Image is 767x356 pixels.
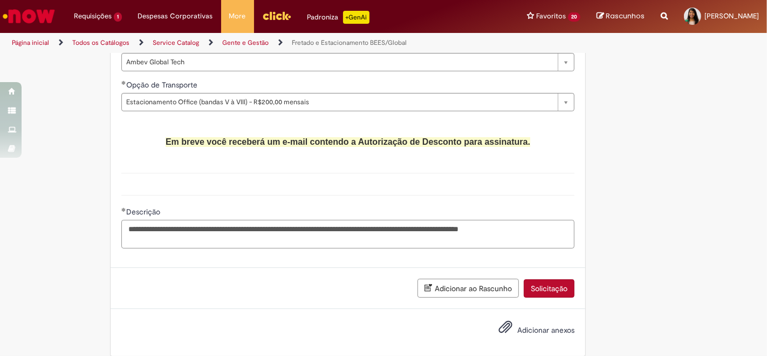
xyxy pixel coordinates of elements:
[126,80,200,90] span: Opção de Transporte
[343,11,369,24] p: +GenAi
[126,93,552,111] span: Estacionamento Office (bandas V à VIII) - R$200,00 mensais
[72,38,129,47] a: Todos os Catálogos
[524,279,574,298] button: Solicitação
[229,11,246,22] span: More
[126,53,552,71] span: Ambev Global Tech
[262,8,291,24] img: click_logo_yellow_360x200.png
[12,38,49,47] a: Página inicial
[704,11,759,21] span: [PERSON_NAME]
[597,11,645,22] a: Rascunhos
[138,11,213,22] span: Despesas Corporativas
[74,11,112,22] span: Requisições
[1,5,57,27] img: ServiceNow
[121,220,574,248] textarea: Descrição
[568,12,580,22] span: 20
[222,38,269,47] a: Gente e Gestão
[8,33,503,53] ul: Trilhas de página
[166,137,530,146] span: Em breve você receberá um e-mail contendo a Autorização de Desconto para assinatura.
[114,12,122,22] span: 1
[517,326,574,335] span: Adicionar anexos
[121,207,126,212] span: Obrigatório Preenchido
[307,11,369,24] div: Padroniza
[536,11,566,22] span: Favoritos
[153,38,199,47] a: Service Catalog
[496,317,515,342] button: Adicionar anexos
[417,279,519,298] button: Adicionar ao Rascunho
[606,11,645,21] span: Rascunhos
[126,207,162,217] span: Descrição
[292,38,407,47] a: Fretado e Estacionamento BEES/Global
[121,80,126,85] span: Obrigatório Preenchido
